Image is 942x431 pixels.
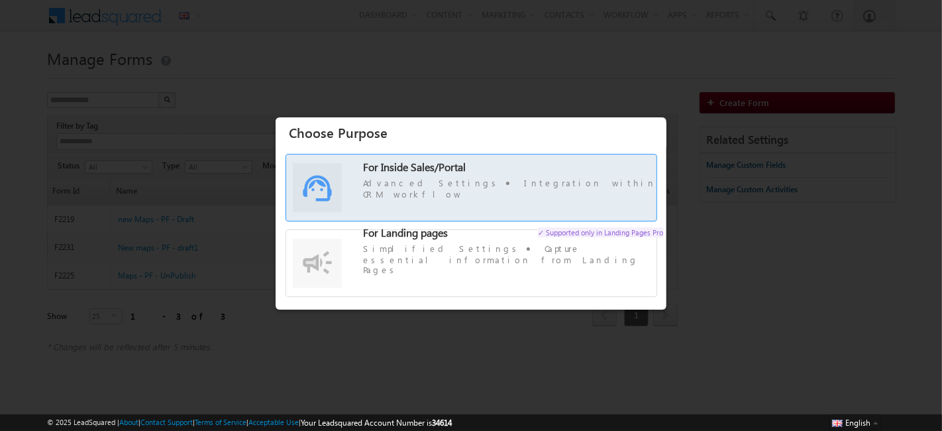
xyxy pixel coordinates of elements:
span: Your Leadsquared Account Number is [301,418,452,428]
a: Contact Support [140,418,193,426]
span: 34614 [432,418,452,428]
a: Terms of Service [195,418,246,426]
span: For Inside Sales/Portal [363,160,466,174]
a: Acceptable Use [248,418,299,426]
h3: Choose Purpose [289,121,663,144]
a: About [119,418,138,426]
span: For Landing pages [363,225,448,239]
button: English [829,414,882,430]
span: ✓ Supported only in Landing Pages Pro [538,227,663,237]
span: © 2025 LeadSquared | | | | | [47,416,452,429]
span: Advanced Settings Integration within CRM workflow [363,177,663,199]
span: Simplified Settings Capture essential information from Landing Pages [363,243,663,275]
span: English [846,418,871,428]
